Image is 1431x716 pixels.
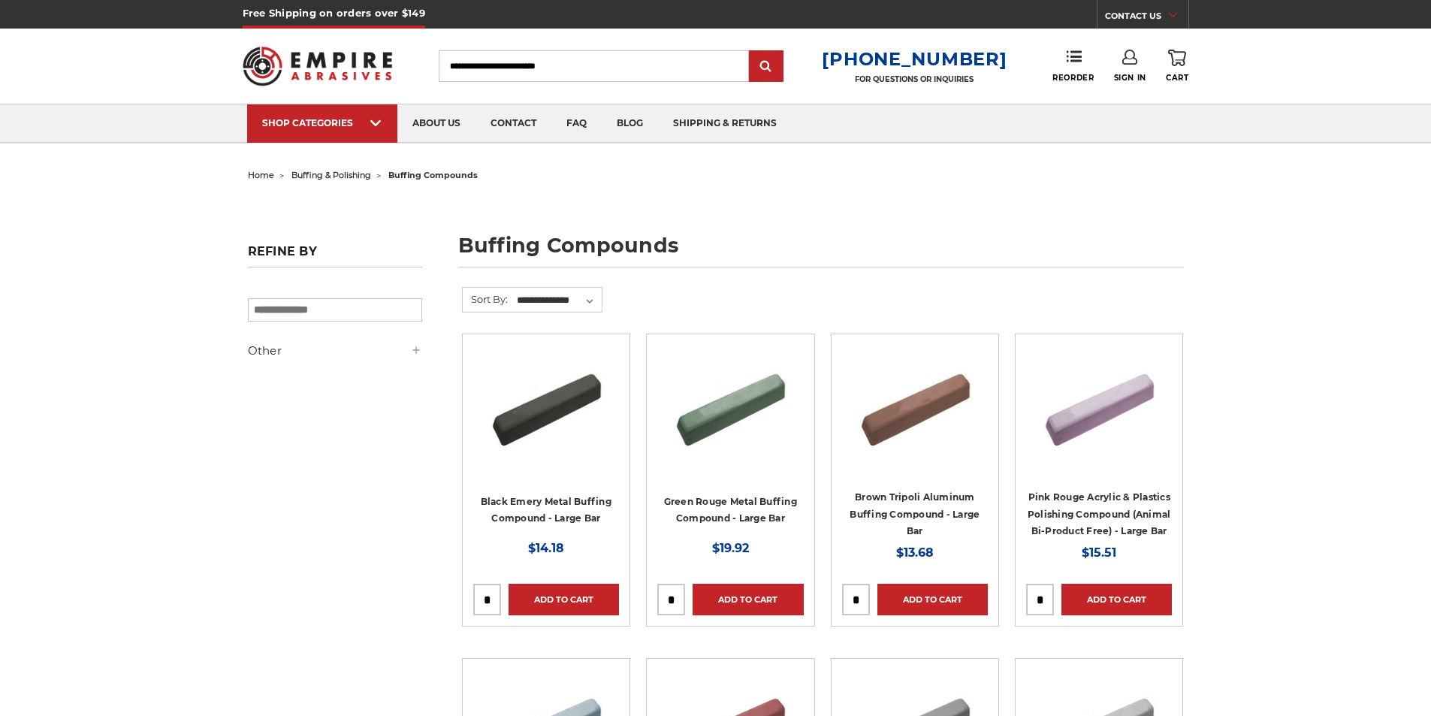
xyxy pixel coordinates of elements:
[262,117,382,128] div: SHOP CATEGORIES
[896,545,934,560] span: $13.68
[602,104,658,143] a: blog
[458,235,1184,267] h1: buffing compounds
[1166,73,1188,83] span: Cart
[855,345,975,465] img: Brown Tripoli Aluminum Buffing Compound
[1052,73,1094,83] span: Reorder
[1061,584,1172,615] a: Add to Cart
[551,104,602,143] a: faq
[475,104,551,143] a: contact
[486,345,606,465] img: Black Stainless Steel Buffing Compound
[670,345,790,465] img: Green Rouge Aluminum Buffing Compound
[463,288,508,310] label: Sort By:
[664,496,797,524] a: Green Rouge Metal Buffing Compound - Large Bar
[842,345,988,491] a: Brown Tripoli Aluminum Buffing Compound
[248,342,422,360] h5: Other
[1028,491,1171,536] a: Pink Rouge Acrylic & Plastics Polishing Compound (Animal Bi-Product Free) - Large Bar
[291,170,371,180] a: buffing & polishing
[397,104,475,143] a: about us
[712,541,749,555] span: $19.92
[822,48,1007,70] a: [PHONE_NUMBER]
[751,52,781,82] input: Submit
[822,74,1007,84] p: FOR QUESTIONS OR INQUIRIES
[528,541,564,555] span: $14.18
[515,289,602,312] select: Sort By:
[877,584,988,615] a: Add to Cart
[243,37,393,95] img: Empire Abrasives
[850,491,980,536] a: Brown Tripoli Aluminum Buffing Compound - Large Bar
[481,496,611,524] a: Black Emery Metal Buffing Compound - Large Bar
[248,244,422,267] h5: Refine by
[1052,50,1094,82] a: Reorder
[657,345,803,491] a: Green Rouge Aluminum Buffing Compound
[658,104,792,143] a: shipping & returns
[509,584,619,615] a: Add to Cart
[1039,345,1159,465] img: Pink Plastic Polishing Compound
[693,584,803,615] a: Add to Cart
[248,170,274,180] a: home
[1026,345,1172,491] a: Pink Plastic Polishing Compound
[1114,73,1146,83] span: Sign In
[1105,8,1188,29] a: CONTACT US
[473,345,619,491] a: Black Stainless Steel Buffing Compound
[388,170,478,180] span: buffing compounds
[1166,50,1188,83] a: Cart
[1082,545,1116,560] span: $15.51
